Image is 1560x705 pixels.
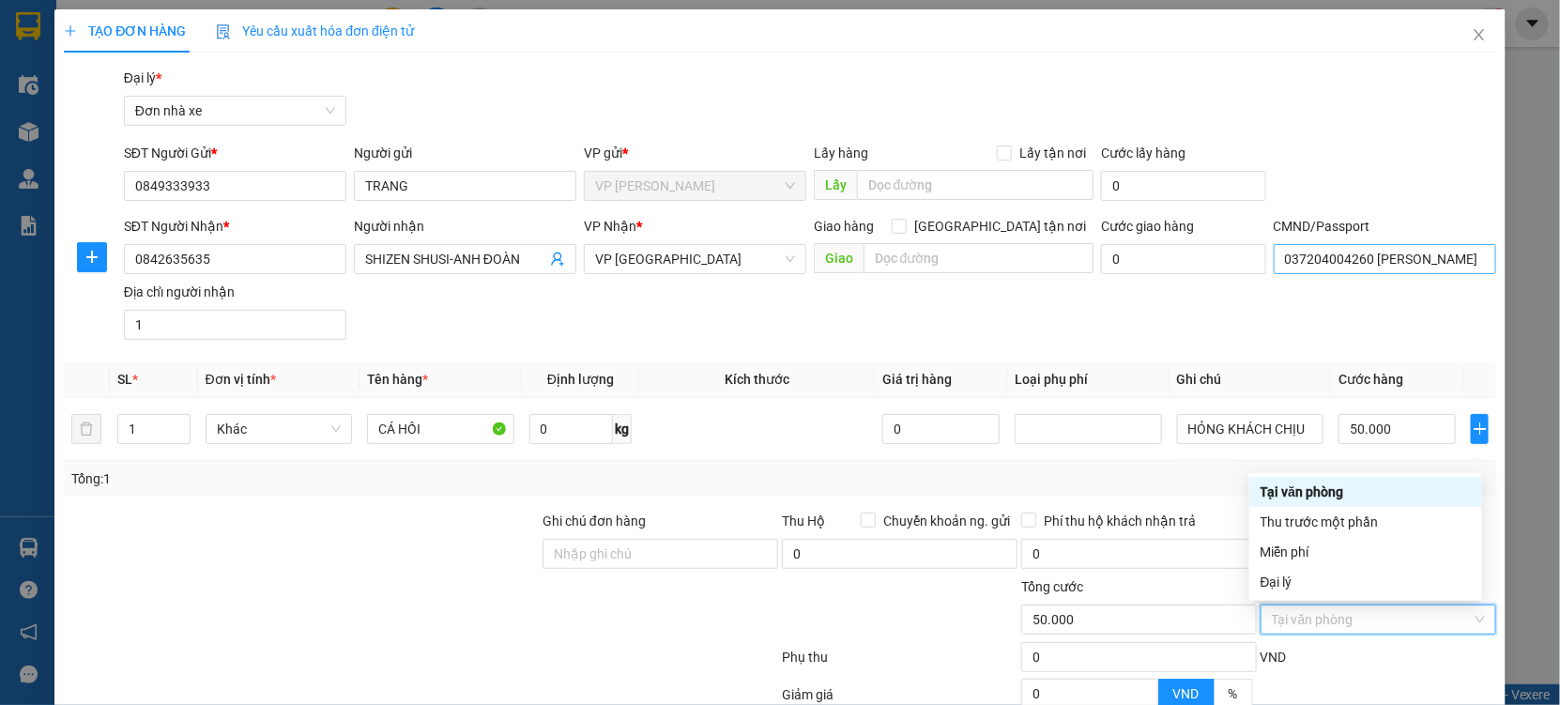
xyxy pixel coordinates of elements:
input: Cước lấy hàng [1101,171,1266,201]
div: Phụ thu [780,647,1019,680]
input: Dọc đường [857,170,1094,200]
button: plus [1471,414,1489,444]
input: Cước giao hàng [1101,244,1266,274]
input: Địa chỉ của người nhận [124,310,346,340]
button: plus [77,242,107,272]
span: Đơn nhà xe [135,97,335,125]
input: VD: Bàn, Ghế [367,414,514,444]
div: SĐT Người Nhận [124,216,346,237]
span: Cước hàng [1338,372,1403,387]
span: Tổng cước [1021,579,1083,594]
input: Ghi chú đơn hàng [543,539,778,569]
button: delete [71,414,101,444]
button: Close [1453,9,1506,62]
span: Giao [814,243,864,273]
div: CMND/Passport [1274,216,1496,237]
span: Thu Hộ [782,513,825,529]
span: Tên hàng [367,372,428,387]
span: plus [78,250,106,265]
div: SĐT Người Gửi [124,143,346,163]
label: Cước giao hàng [1101,219,1194,234]
span: Lấy hàng [814,146,868,161]
span: Định lượng [547,372,614,387]
span: % [1229,686,1238,701]
span: VP Nhận [584,219,636,234]
div: VP gửi [584,143,806,163]
input: 0 [882,414,1000,444]
input: Dọc đường [864,243,1094,273]
span: user-add [550,252,565,267]
span: TẠO ĐƠN HÀNG [64,23,186,38]
input: Ghi Chú [1177,414,1324,444]
div: Người nhận [354,216,576,237]
span: VND [1261,650,1287,665]
label: Cước lấy hàng [1101,146,1185,161]
span: Đơn vị tính [206,372,276,387]
span: plus [1472,421,1488,437]
span: close [1472,27,1487,42]
span: Lấy [814,170,857,200]
th: Ghi chú [1170,361,1332,398]
span: [GEOGRAPHIC_DATA] tận nơi [907,216,1094,237]
span: Tại văn phòng [1272,605,1485,634]
span: Giá trị hàng [882,372,952,387]
span: Lấy tận nơi [1012,143,1094,163]
span: Kích thước [725,372,789,387]
span: VP Ninh Bình [595,245,795,273]
span: SL [117,372,132,387]
div: Miễn phí [1261,542,1471,562]
div: Đại lý [1261,572,1471,592]
span: VP Lê Duẩn [595,172,795,200]
th: Loại phụ phí [1007,361,1170,398]
span: Chuyển khoản ng. gửi [876,511,1017,531]
span: Khác [217,415,342,443]
img: icon [216,24,231,39]
div: Tổng: 1 [71,468,603,489]
span: Phí thu hộ khách nhận trả [1036,511,1203,531]
span: plus [64,24,77,38]
span: VND [1173,686,1200,701]
div: Địa chỉ người nhận [124,282,346,302]
label: Ghi chú đơn hàng [543,513,646,529]
span: Giao hàng [814,219,874,234]
div: Thu trước một phần [1261,512,1471,532]
span: kg [613,414,632,444]
div: Người gửi [354,143,576,163]
span: Yêu cầu xuất hóa đơn điện tử [216,23,414,38]
span: Đại lý [124,70,161,85]
div: Tại văn phòng [1261,482,1471,502]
